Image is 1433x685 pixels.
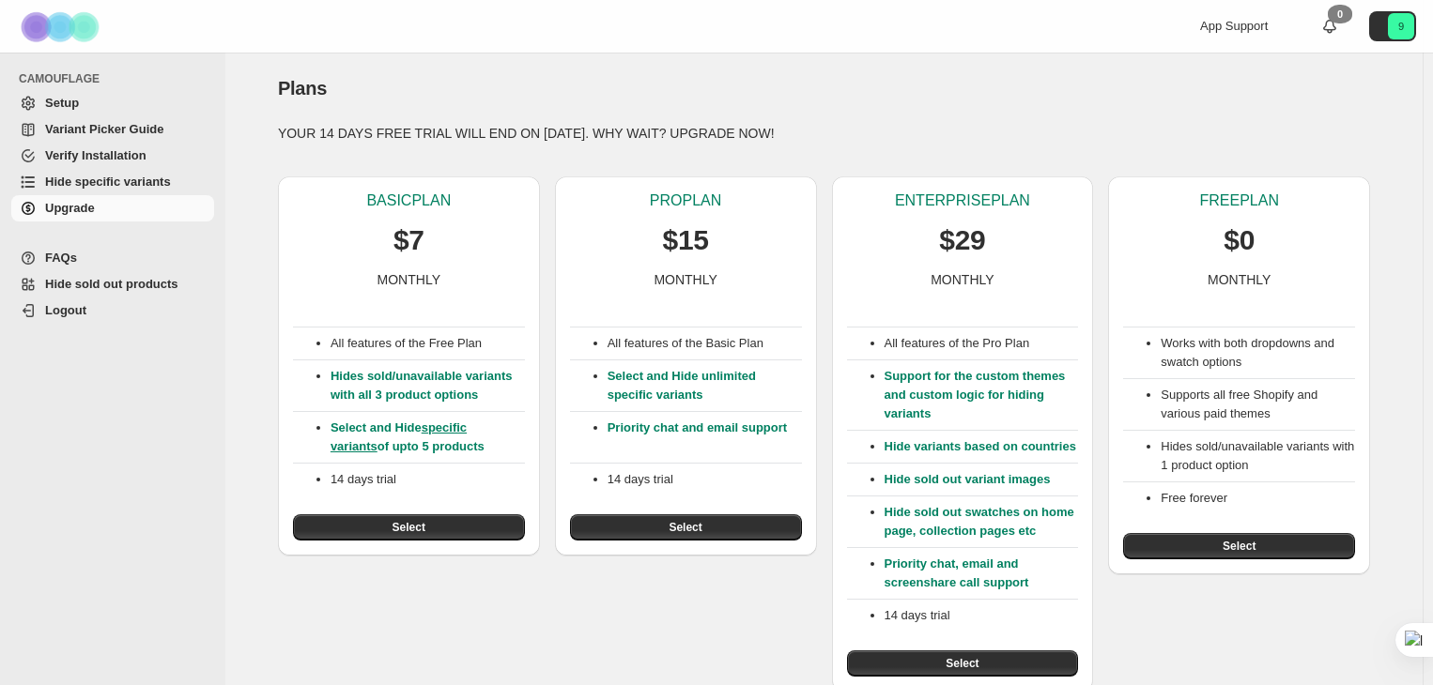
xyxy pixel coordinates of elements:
[650,191,721,210] p: PRO PLAN
[663,221,709,259] p: $15
[45,148,146,162] span: Verify Installation
[45,201,95,215] span: Upgrade
[669,520,701,535] span: Select
[1161,334,1355,372] li: Works with both dropdowns and swatch options
[11,116,214,143] a: Variant Picker Guide
[608,419,802,456] p: Priority chat and email support
[45,122,163,136] span: Variant Picker Guide
[11,90,214,116] a: Setup
[45,175,171,189] span: Hide specific variants
[11,271,214,297] a: Hide sold out products
[1208,270,1271,289] p: MONTHLY
[1161,437,1355,475] li: Hides sold/unavailable variants with 1 product option
[19,71,216,86] span: CAMOUFLAGE
[278,78,327,99] span: Plans
[885,503,1079,540] p: Hide sold out swatches on home page, collection pages etc
[885,334,1079,353] p: All features of the Pro Plan
[45,96,79,110] span: Setup
[1320,17,1339,36] a: 0
[45,303,86,317] span: Logout
[608,334,802,353] p: All features of the Basic Plan
[378,270,440,289] p: MONTHLY
[1223,539,1256,554] span: Select
[366,191,451,210] p: BASIC PLAN
[11,297,214,324] a: Logout
[393,221,424,259] p: $7
[331,367,525,404] p: Hides sold/unavailable variants with all 3 product options
[1328,5,1352,23] div: 0
[11,195,214,221] a: Upgrade
[15,1,109,53] img: Camouflage
[11,169,214,195] a: Hide specific variants
[278,124,1370,143] p: YOUR 14 DAYS FREE TRIAL WILL END ON [DATE]. WHY WAIT? UPGRADE NOW!
[1123,533,1355,559] button: Select
[885,555,1079,592] p: Priority chat, email and screenshare call support
[11,245,214,271] a: FAQs
[45,251,77,265] span: FAQs
[939,221,985,259] p: $29
[946,656,978,671] span: Select
[331,419,525,456] p: Select and Hide of upto 5 products
[331,470,525,489] p: 14 days trial
[885,606,1079,625] p: 14 days trial
[1200,19,1268,33] span: App Support
[885,437,1079,456] p: Hide variants based on countries
[570,514,802,540] button: Select
[895,191,1030,210] p: ENTERPRISE PLAN
[331,334,525,353] p: All features of the Free Plan
[1369,11,1416,41] button: Avatar with initials 9
[1161,386,1355,423] li: Supports all free Shopify and various paid themes
[1398,21,1404,32] text: 9
[1224,221,1255,259] p: $0
[1161,489,1355,508] li: Free forever
[931,270,994,289] p: MONTHLY
[885,367,1079,423] p: Support for the custom themes and custom logic for hiding variants
[45,277,178,291] span: Hide sold out products
[1199,191,1278,210] p: FREE PLAN
[1388,13,1414,39] span: Avatar with initials 9
[293,514,525,540] button: Select
[847,650,1079,677] button: Select
[608,470,802,489] p: 14 days trial
[393,520,425,535] span: Select
[654,270,716,289] p: MONTHLY
[885,470,1079,489] p: Hide sold out variant images
[608,367,802,404] p: Select and Hide unlimited specific variants
[11,143,214,169] a: Verify Installation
